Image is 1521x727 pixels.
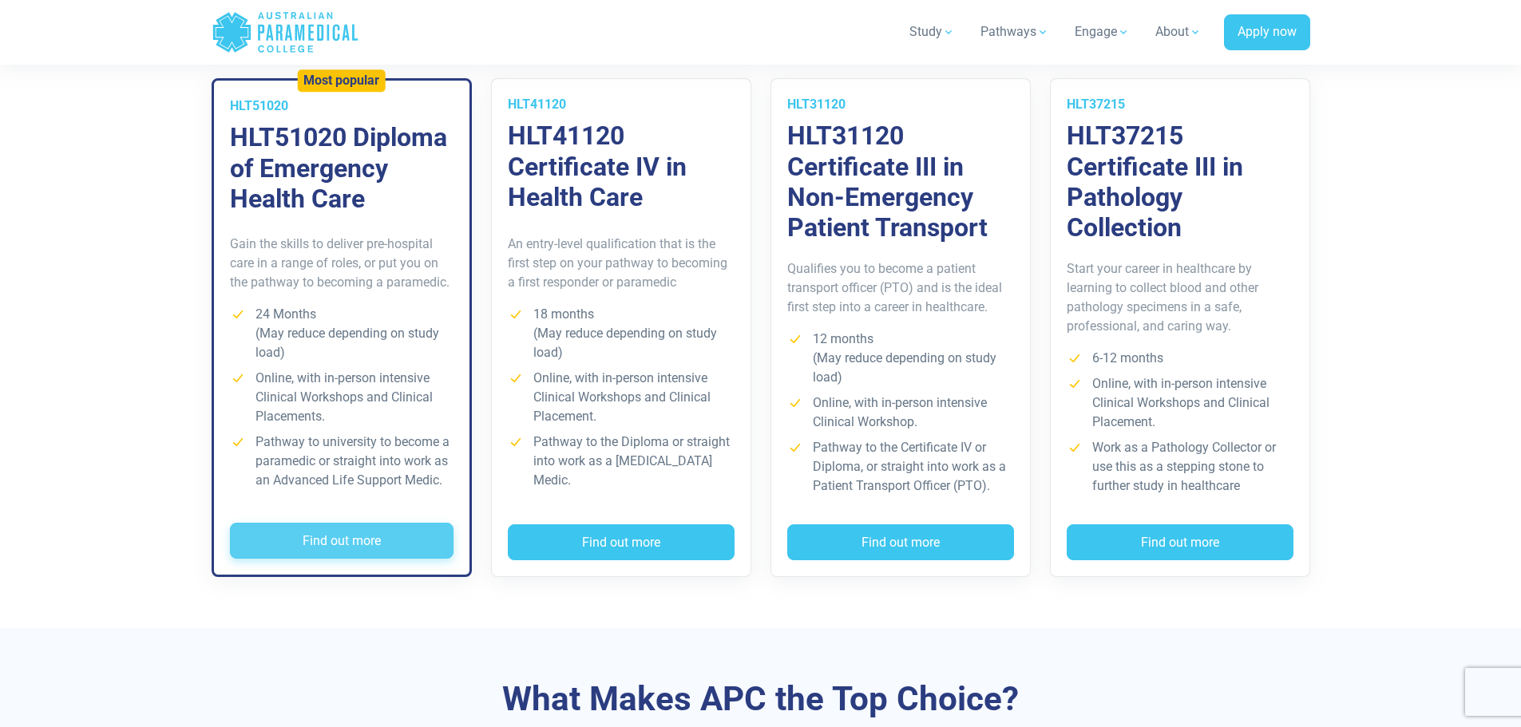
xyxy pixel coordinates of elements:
[230,523,454,559] button: Find out more
[508,97,566,112] span: HLT41120
[508,524,735,561] button: Find out more
[1067,349,1293,368] li: 6-12 months
[230,433,454,490] li: Pathway to university to become a paramedic or straight into work as an Advanced Life Support Medic.
[787,438,1014,496] li: Pathway to the Certificate IV or Diploma, or straight into work as a Patient Transport Officer (P...
[508,121,735,212] h3: HLT41120 Certificate IV in Health Care
[787,121,1014,243] h3: HLT31120 Certificate III in Non-Emergency Patient Transport
[491,78,751,577] a: HLT41120 HLT41120 Certificate IV in Health Care An entry-level qualification that is the first st...
[1067,259,1293,336] p: Start your career in healthcare by learning to collect blood and other pathology specimens in a s...
[230,122,454,214] h3: HLT51020 Diploma of Emergency Health Care
[230,369,454,426] li: Online, with in-person intensive Clinical Workshops and Clinical Placements.
[303,73,379,89] h5: Most popular
[212,78,472,577] a: Most popular HLT51020 HLT51020 Diploma of Emergency Health Care Gain the skills to deliver pre-ho...
[787,259,1014,317] p: Qualifies you to become a patient transport officer (PTO) and is the ideal first step into a care...
[1067,121,1293,243] h3: HLT37215 Certificate III in Pathology Collection
[787,393,1014,432] li: Online, with in-person intensive Clinical Workshop.
[1067,438,1293,496] li: Work as a Pathology Collector or use this as a stepping stone to further study in healthcare
[1067,374,1293,432] li: Online, with in-person intensive Clinical Workshops and Clinical Placement.
[1067,524,1293,561] button: Find out more
[508,433,735,490] li: Pathway to the Diploma or straight into work as a [MEDICAL_DATA] Medic.
[230,235,454,292] p: Gain the skills to deliver pre-hospital care in a range of roles, or put you on the pathway to be...
[787,330,1014,387] li: 12 months (May reduce depending on study load)
[508,235,735,292] p: An entry-level qualification that is the first step on your pathway to becoming a first responder...
[770,78,1031,577] a: HLT31120 HLT31120 Certificate III in Non-Emergency Patient Transport Qualifies you to become a pa...
[230,98,288,113] span: HLT51020
[1050,78,1310,577] a: HLT37215 HLT37215 Certificate III in Pathology Collection Start your career in healthcare by lear...
[787,97,846,112] span: HLT31120
[787,524,1014,561] button: Find out more
[1067,97,1125,112] span: HLT37215
[230,305,454,362] li: 24 Months (May reduce depending on study load)
[508,305,735,362] li: 18 months (May reduce depending on study load)
[294,679,1228,720] h3: What Makes APC the Top Choice?
[508,369,735,426] li: Online, with in-person intensive Clinical Workshops and Clinical Placement.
